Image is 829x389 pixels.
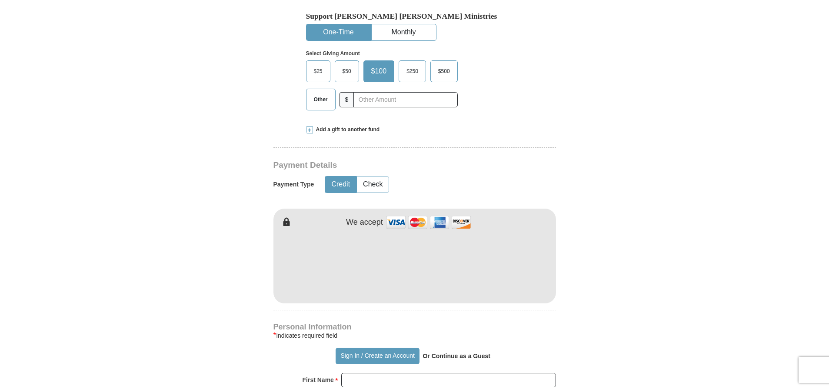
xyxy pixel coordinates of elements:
[385,213,472,232] img: credit cards accepted
[310,93,332,106] span: Other
[273,181,314,188] h5: Payment Type
[434,65,454,78] span: $500
[273,323,556,330] h4: Personal Information
[372,24,436,40] button: Monthly
[402,65,423,78] span: $250
[340,92,354,107] span: $
[306,50,360,57] strong: Select Giving Amount
[353,92,457,107] input: Other Amount
[357,176,389,193] button: Check
[338,65,356,78] span: $50
[346,218,383,227] h4: We accept
[310,65,327,78] span: $25
[313,126,380,133] span: Add a gift to another fund
[423,352,490,359] strong: Or Continue as a Guest
[303,374,334,386] strong: First Name
[336,348,419,364] button: Sign In / Create an Account
[273,330,556,341] div: Indicates required field
[306,12,523,21] h5: Support [PERSON_NAME] [PERSON_NAME] Ministries
[367,65,391,78] span: $100
[273,160,495,170] h3: Payment Details
[325,176,356,193] button: Credit
[306,24,371,40] button: One-Time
